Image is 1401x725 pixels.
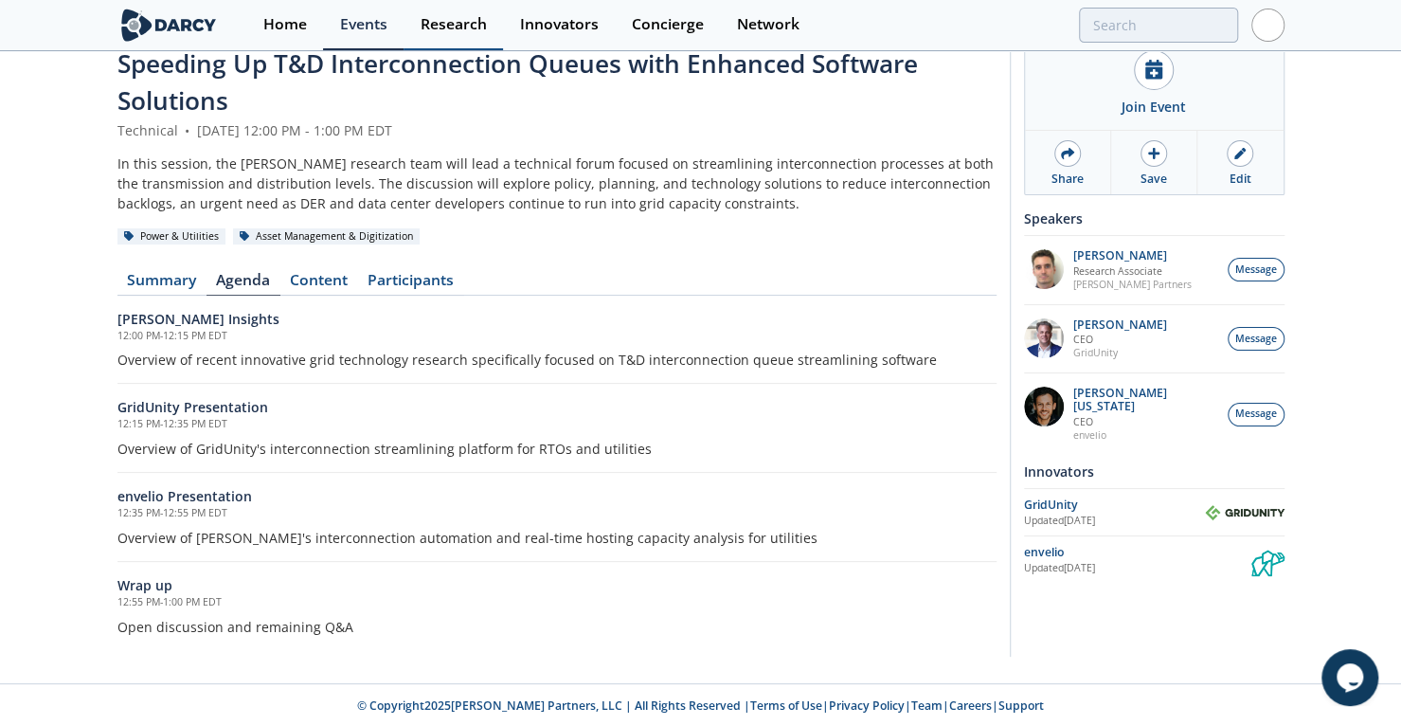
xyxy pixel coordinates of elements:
h6: GridUnity Presentation [117,397,997,417]
a: Content [280,273,358,296]
div: Innovators [520,17,599,32]
div: Home [263,17,307,32]
a: Terms of Use [750,698,822,714]
a: Privacy Policy [829,698,905,714]
div: Events [340,17,387,32]
button: Message [1228,327,1284,351]
p: CEO [1073,333,1167,346]
a: Participants [358,273,464,296]
img: GridUnity [1205,505,1284,520]
a: GridUnity Updated[DATE] GridUnity [1024,496,1284,529]
a: Edit [1197,131,1283,194]
div: Save [1141,171,1167,188]
img: d42dc26c-2a28-49ac-afde-9b58c84c0349 [1024,318,1064,358]
a: Careers [949,698,992,714]
div: GridUnity [1024,497,1205,514]
div: Research [421,17,487,32]
span: Message [1235,332,1277,347]
div: envelio [1024,544,1251,561]
div: Updated [DATE] [1024,561,1251,576]
a: Support [998,698,1044,714]
div: Share [1051,171,1084,188]
a: Summary [117,273,207,296]
h5: 12:35 PM - 12:55 PM EDT [117,506,997,521]
p: Overview of GridUnity's interconnection streamlining platform for RTOs and utilities [117,439,997,459]
p: [PERSON_NAME][US_STATE] [1073,387,1217,413]
h5: 12:55 PM - 1:00 PM EDT [117,595,997,610]
img: f1d2b35d-fddb-4a25-bd87-d4d314a355e9 [1024,249,1064,289]
h6: Wrap up [117,575,997,595]
div: Concierge [632,17,704,32]
img: 1b183925-147f-4a47-82c9-16eeeed5003c [1024,387,1064,426]
p: [PERSON_NAME] Partners [1073,278,1192,291]
div: Updated [DATE] [1024,514,1205,529]
p: [PERSON_NAME] [1073,318,1167,332]
h6: [PERSON_NAME] Insights [117,309,997,329]
button: Message [1228,403,1284,426]
div: Power & Utilities [117,228,226,245]
h6: envelio Presentation [117,486,997,506]
a: envelio Updated[DATE] envelio [1024,543,1284,576]
span: Message [1235,407,1277,422]
img: Profile [1251,9,1284,42]
p: Research Associate [1073,264,1192,278]
h5: 12:00 PM - 12:15 PM EDT [117,329,997,344]
button: Message [1228,258,1284,281]
input: Advanced Search [1079,8,1238,43]
div: Technical [DATE] 12:00 PM - 1:00 PM EDT [117,120,997,140]
span: • [182,121,193,139]
div: In this session, the [PERSON_NAME] research team will lead a technical forum focused on streamlin... [117,154,997,213]
div: Edit [1230,171,1251,188]
div: Network [737,17,799,32]
iframe: chat widget [1321,649,1382,706]
span: Message [1235,263,1277,278]
img: envelio [1251,543,1284,576]
div: Speakers [1024,202,1284,235]
p: CEO [1073,415,1217,428]
a: Team [911,698,943,714]
p: GridUnity [1073,346,1167,359]
div: Innovators [1024,455,1284,488]
img: logo-wide.svg [117,9,221,42]
p: Open discussion and remaining Q&A [117,617,997,637]
p: [PERSON_NAME] [1073,249,1192,263]
div: Asset Management & Digitization [233,228,421,245]
a: Agenda [207,273,280,296]
p: envelio [1073,428,1217,442]
div: Join Event [1122,97,1186,117]
p: © Copyright 2025 [PERSON_NAME] Partners, LLC | All Rights Reserved | | | | | [45,698,1356,715]
p: Overview of [PERSON_NAME]'s interconnection automation and real-time hosting capacity analysis fo... [117,528,997,548]
h5: 12:15 PM - 12:35 PM EDT [117,417,997,432]
p: Overview of recent innovative grid technology research specifically focused on T&D interconnectio... [117,350,997,370]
